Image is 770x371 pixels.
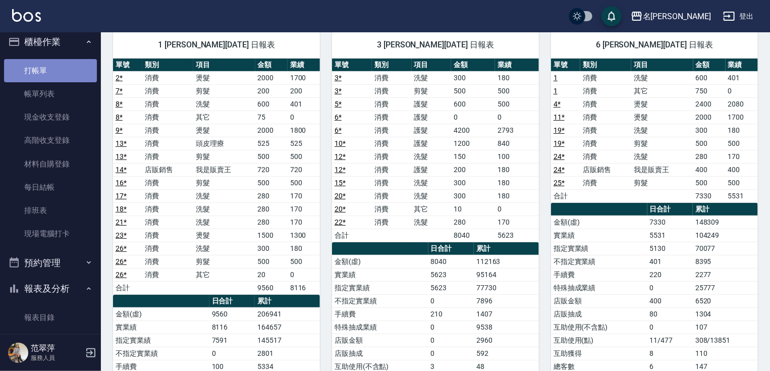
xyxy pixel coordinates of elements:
[255,268,288,281] td: 20
[451,163,495,176] td: 200
[288,202,320,216] td: 170
[193,229,255,242] td: 燙髮
[255,150,288,163] td: 500
[142,268,193,281] td: 消費
[372,97,412,111] td: 消費
[125,40,308,50] span: 1 [PERSON_NAME][DATE] 日報表
[372,71,412,84] td: 消費
[451,124,495,137] td: 4200
[693,307,758,321] td: 1304
[4,152,97,176] a: 材料自購登錄
[451,59,495,72] th: 金額
[451,176,495,189] td: 300
[451,84,495,97] td: 500
[255,281,288,294] td: 9560
[288,124,320,137] td: 1800
[647,229,693,242] td: 5531
[4,59,97,82] a: 打帳單
[631,84,693,97] td: 其它
[551,216,647,229] td: 金額(虛)
[693,189,726,202] td: 7330
[726,71,758,84] td: 401
[551,347,647,360] td: 互助獲得
[551,242,647,255] td: 指定實業績
[693,124,726,137] td: 300
[193,163,255,176] td: 我是販賣王
[726,84,758,97] td: 0
[4,306,97,329] a: 報表目錄
[474,255,539,268] td: 112163
[726,59,758,72] th: 業績
[288,242,320,255] td: 180
[113,334,209,347] td: 指定實業績
[495,97,539,111] td: 500
[551,281,647,294] td: 特殊抽成業績
[428,334,474,347] td: 0
[113,59,320,295] table: a dense table
[551,268,647,281] td: 手續費
[31,343,82,353] h5: 范翠萍
[255,347,320,360] td: 2801
[495,163,539,176] td: 180
[693,84,726,97] td: 750
[209,334,255,347] td: 7591
[412,163,452,176] td: 護髮
[288,111,320,124] td: 0
[693,97,726,111] td: 2400
[332,347,428,360] td: 店販抽成
[288,255,320,268] td: 500
[255,59,288,72] th: 金額
[255,189,288,202] td: 280
[193,97,255,111] td: 洗髮
[601,6,622,26] button: save
[142,84,193,97] td: 消費
[551,307,647,321] td: 店販抽成
[474,281,539,294] td: 77730
[551,255,647,268] td: 不指定實業績
[4,250,97,276] button: 預約管理
[332,229,372,242] td: 合計
[495,71,539,84] td: 180
[193,150,255,163] td: 剪髮
[412,124,452,137] td: 護髮
[719,7,758,26] button: 登出
[647,347,693,360] td: 8
[693,242,758,255] td: 70077
[255,97,288,111] td: 600
[647,281,693,294] td: 0
[288,216,320,229] td: 170
[255,176,288,189] td: 500
[726,150,758,163] td: 170
[551,59,580,72] th: 單號
[451,97,495,111] td: 600
[412,84,452,97] td: 剪髮
[4,329,97,352] a: 店家日報表
[193,242,255,255] td: 洗髮
[451,111,495,124] td: 0
[451,216,495,229] td: 280
[142,137,193,150] td: 消費
[495,84,539,97] td: 500
[113,59,142,72] th: 單號
[631,59,693,72] th: 項目
[142,163,193,176] td: 店販銷售
[554,74,558,82] a: 1
[209,307,255,321] td: 9560
[344,40,527,50] span: 3 [PERSON_NAME][DATE] 日報表
[255,202,288,216] td: 280
[580,176,631,189] td: 消費
[209,295,255,308] th: 日合計
[372,163,412,176] td: 消費
[580,71,631,84] td: 消費
[193,59,255,72] th: 項目
[693,268,758,281] td: 2277
[113,347,209,360] td: 不指定實業績
[288,268,320,281] td: 0
[142,111,193,124] td: 消費
[693,150,726,163] td: 280
[255,229,288,242] td: 1500
[693,111,726,124] td: 2000
[451,137,495,150] td: 1200
[255,242,288,255] td: 300
[631,71,693,84] td: 洗髮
